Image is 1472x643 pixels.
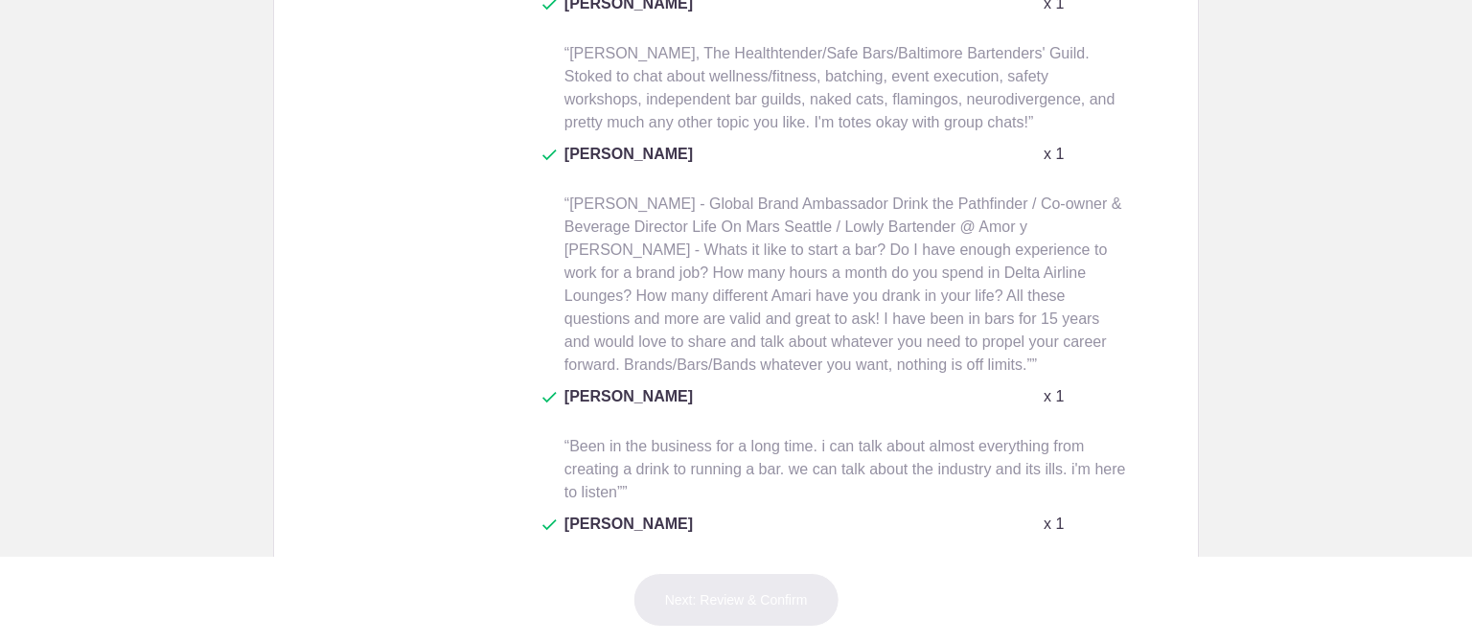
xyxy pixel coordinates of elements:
[564,385,693,431] span: [PERSON_NAME]
[1044,385,1064,408] p: x 1
[542,392,557,403] img: Check dark green
[564,438,1126,500] span: “Been in the business for a long time. i can talk about almost everything from creating a drink t...
[542,149,557,161] img: Check dark green
[1044,513,1064,536] p: x 1
[542,519,557,531] img: Check dark green
[633,573,839,627] button: Next: Review & Confirm
[1044,143,1064,166] p: x 1
[564,143,693,189] span: [PERSON_NAME]
[564,195,1122,373] span: “[PERSON_NAME] - Global Brand Ambassador Drink the Pathfinder / Co-owner & Beverage Director Life...
[564,45,1115,130] span: “[PERSON_NAME], The Healthtender/Safe Bars/Baltimore Bartenders' Guild. Stoked to chat about well...
[564,513,693,559] span: [PERSON_NAME]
